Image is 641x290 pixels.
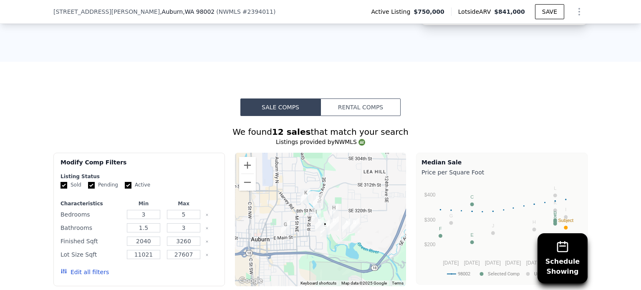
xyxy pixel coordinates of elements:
a: Open this area in Google Maps (opens a new window) [237,275,265,286]
input: Active [125,182,131,189]
span: Map data ©2025 Google [341,281,387,285]
div: 410 Riverview Dr NE [308,204,324,225]
text: $400 [424,192,436,198]
text: K [554,200,557,205]
div: 936 Pike Pl NE [297,186,313,207]
text: G [449,213,453,218]
div: 10387 SE 318th St [310,190,326,211]
button: Clear [205,253,209,257]
span: , Auburn [160,8,215,16]
div: ( ) [216,8,275,16]
input: Pending [88,182,95,189]
span: $841,000 [494,8,525,15]
span: $750,000 [414,8,444,16]
text: Unselected Comp [534,271,571,277]
text: I [565,207,566,212]
text: $200 [424,242,436,247]
button: Edit all filters [61,268,109,276]
div: 10704 SE 326th Pl [326,213,342,234]
img: NWMLS Logo [358,139,365,146]
img: Google [237,275,265,286]
text: L [554,186,556,191]
text: F [439,226,442,231]
button: Rental Comps [320,98,401,116]
text: J [492,223,495,228]
button: SAVE [535,4,564,19]
div: We found that match your search [53,126,588,138]
div: Median Sale [421,158,582,166]
span: # 2394011 [242,8,273,15]
div: 2005 1st St NE [311,214,327,235]
button: Clear [205,240,209,243]
div: Modify Comp Filters [61,158,218,173]
text: [DATE] [526,260,542,266]
svg: A chart. [421,178,582,282]
text: C [470,194,474,199]
div: Lot Size Sqft [61,249,122,260]
label: Pending [88,182,118,189]
text: B [554,212,557,217]
text: H [532,219,536,224]
div: Max [165,200,202,207]
div: 32133 108th Ave SE [326,200,342,221]
text: Subject [558,218,573,223]
div: 11401 SE 326th Pl [347,215,363,236]
span: Active Listing [371,8,414,16]
div: Bedrooms [61,209,122,220]
div: 105 J St NE [278,217,293,238]
div: Price per Square Foot [421,166,582,178]
strong: 12 sales [272,127,311,137]
text: [DATE] [485,260,501,266]
button: ScheduleShowing [538,233,588,283]
div: Min [125,200,162,207]
div: Listings provided by NWMLS [53,138,588,146]
button: Zoom in [239,157,256,174]
label: Sold [61,182,81,189]
text: E [470,232,473,237]
a: Terms (opens in new tab) [392,281,404,285]
text: $300 [424,217,436,223]
div: 932 Pike Pl NE [298,185,314,206]
span: Lotside ARV [458,8,494,16]
text: 98002 [458,271,470,277]
div: Bathrooms [61,222,122,234]
text: [DATE] [505,260,521,266]
span: , WA 98002 [183,8,215,15]
div: Listing Status [61,173,218,180]
text: D [553,210,557,215]
button: Show Options [571,3,588,20]
text: [DATE] [464,260,480,266]
button: Clear [205,213,209,217]
button: Clear [205,227,209,230]
button: Keyboard shortcuts [300,280,336,286]
input: Sold [61,182,67,189]
label: Active [125,182,150,189]
text: A [554,214,557,219]
div: Finished Sqft [61,235,122,247]
button: Sale Comps [240,98,320,116]
div: 22 Riverview Dr NE [317,217,333,237]
text: [DATE] [443,260,459,266]
span: NWMLS [219,8,241,15]
button: Zoom out [239,174,256,191]
text: Selected Comp [488,271,520,277]
div: Characteristics [61,200,122,207]
span: [STREET_ADDRESS][PERSON_NAME] [53,8,160,16]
